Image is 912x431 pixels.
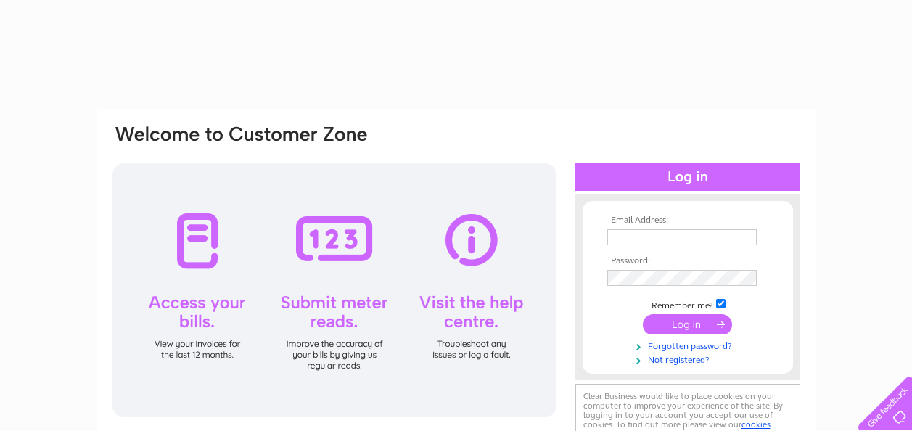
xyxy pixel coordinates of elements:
[607,352,772,366] a: Not registered?
[604,256,772,266] th: Password:
[643,314,732,334] input: Submit
[607,338,772,352] a: Forgotten password?
[604,215,772,226] th: Email Address:
[604,297,772,311] td: Remember me?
